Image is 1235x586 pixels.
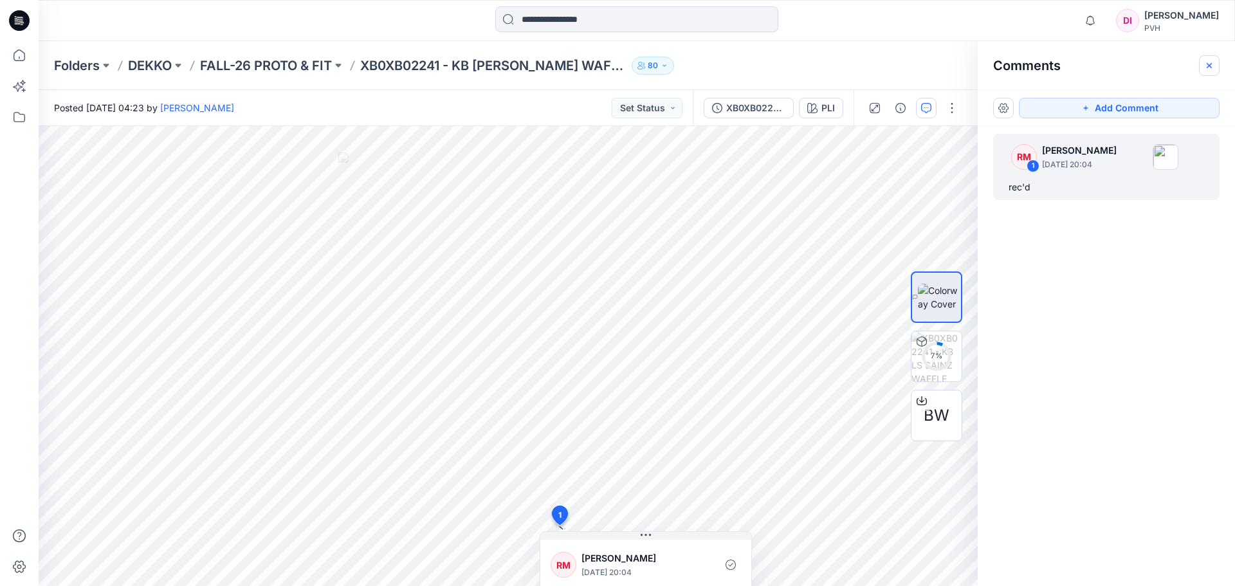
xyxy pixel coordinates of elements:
[54,101,234,114] span: Posted [DATE] 04:23 by
[821,101,835,115] div: PLI
[1019,98,1220,118] button: Add Comment
[993,58,1061,73] h2: Comments
[360,57,627,75] p: XB0XB02241 - KB [PERSON_NAME] WAFFLE CHECK SHIRT - PROTO - V01
[648,59,658,73] p: 80
[704,98,794,118] button: XB0XB02241 - KB [PERSON_NAME] WAFFLE CHECK SHIRT - PROTO - V01
[890,98,911,118] button: Details
[1116,9,1139,32] div: DI
[558,509,562,521] span: 1
[160,102,234,113] a: [PERSON_NAME]
[1011,144,1037,170] div: RM
[918,284,961,311] img: Colorway Cover
[1042,143,1117,158] p: [PERSON_NAME]
[581,551,686,566] p: [PERSON_NAME]
[128,57,172,75] a: DEKKO
[200,57,332,75] a: FALL-26 PROTO & FIT
[551,552,576,578] div: RM
[921,351,952,362] div: 7 %
[726,101,785,115] div: XB0XB02241 - KB [PERSON_NAME] WAFFLE CHECK SHIRT - PROTO - V01
[799,98,843,118] button: PLI
[924,404,949,427] span: BW
[1027,160,1039,172] div: 1
[1009,179,1204,195] div: rec'd
[581,566,686,579] p: [DATE] 20:04
[911,331,962,381] img: XB0XB02241 - KB LS SAINZ WAFFLE CHECK SHIRT - PROTO - V01 PLI
[1144,8,1219,23] div: [PERSON_NAME]
[1144,23,1219,33] div: PVH
[54,57,100,75] a: Folders
[632,57,674,75] button: 80
[1042,158,1117,171] p: [DATE] 20:04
